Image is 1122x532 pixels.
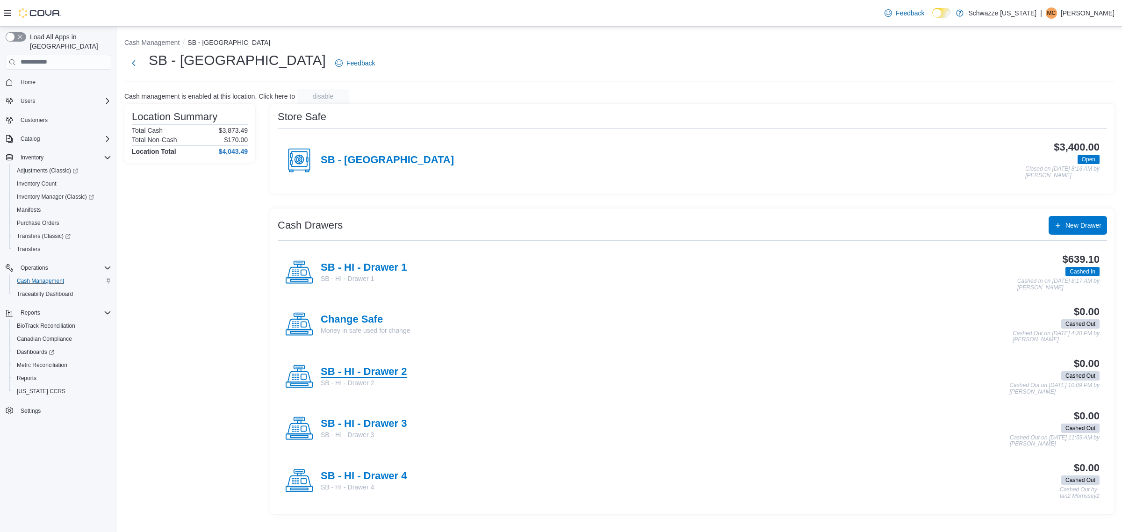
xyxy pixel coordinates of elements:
button: Reports [2,306,115,319]
span: Open [1082,155,1095,164]
span: Cashed Out [1065,476,1095,484]
p: | [1040,7,1042,19]
a: Feedback [331,54,379,72]
button: Inventory [17,152,47,163]
span: Adjustments (Classic) [17,167,78,174]
h3: $0.00 [1074,410,1100,422]
span: Transfers [17,245,40,253]
a: Home [17,77,39,88]
button: Operations [17,262,52,273]
h4: SB - HI - Drawer 1 [321,262,407,274]
span: Cashed In [1065,267,1100,276]
a: Adjustments (Classic) [9,164,115,177]
a: [US_STATE] CCRS [13,386,69,397]
button: Inventory Count [9,177,115,190]
button: Reports [17,307,44,318]
input: Dark Mode [932,8,952,18]
a: Feedback [881,4,928,22]
h4: Location Total [132,148,176,155]
span: Settings [17,404,111,416]
span: MC [1047,7,1056,19]
button: Reports [9,372,115,385]
a: Settings [17,405,44,417]
span: Purchase Orders [17,219,59,227]
span: New Drawer [1065,221,1101,230]
span: Washington CCRS [13,386,111,397]
p: $170.00 [224,136,248,144]
button: Settings [2,403,115,417]
span: Manifests [13,204,111,216]
span: Reports [13,373,111,384]
span: Cashed Out [1061,424,1100,433]
a: Inventory Manager (Classic) [9,190,115,203]
span: Transfers (Classic) [13,230,111,242]
button: Traceabilty Dashboard [9,288,115,301]
a: Dashboards [13,346,58,358]
p: SB - HI - Drawer 4 [321,482,407,492]
span: Customers [17,114,111,126]
h3: Cash Drawers [278,220,343,231]
a: Traceabilty Dashboard [13,288,77,300]
button: New Drawer [1049,216,1107,235]
span: Purchase Orders [13,217,111,229]
span: Feedback [896,8,924,18]
span: Cashed In [1070,267,1095,276]
a: Purchase Orders [13,217,63,229]
p: [PERSON_NAME] [1061,7,1115,19]
span: Metrc Reconciliation [17,361,67,369]
button: BioTrack Reconciliation [9,319,115,332]
p: Closed on [DATE] 8:16 AM by [PERSON_NAME] [1025,166,1100,179]
a: Cash Management [13,275,68,287]
p: Cashed Out by Ian2 Morrissey2 [1060,487,1100,499]
span: Inventory Count [17,180,57,187]
span: Feedback [346,58,375,68]
span: Catalog [17,133,111,144]
span: Reports [17,374,36,382]
h4: SB - HI - Drawer 2 [321,366,407,378]
h3: $0.00 [1074,462,1100,474]
button: Manifests [9,203,115,216]
h4: $4,043.49 [219,148,248,155]
span: Inventory Count [13,178,111,189]
span: Inventory Manager (Classic) [17,193,94,201]
span: Cashed Out [1065,320,1095,328]
h3: $639.10 [1063,254,1100,265]
span: Home [17,76,111,88]
h3: $3,400.00 [1054,142,1100,153]
button: Users [17,95,39,107]
span: Canadian Compliance [17,335,72,343]
span: Reports [21,309,40,316]
button: Catalog [17,133,43,144]
h6: Total Non-Cash [132,136,177,144]
a: Inventory Manager (Classic) [13,191,98,202]
span: Canadian Compliance [13,333,111,345]
button: Catalog [2,132,115,145]
p: SB - HI - Drawer 1 [321,274,407,283]
span: Cashed Out [1061,319,1100,329]
button: disable [297,89,349,104]
div: Michael Cornelius [1046,7,1057,19]
span: BioTrack Reconciliation [17,322,75,330]
span: Cashed Out [1061,371,1100,381]
span: Home [21,79,36,86]
span: Adjustments (Classic) [13,165,111,176]
span: Cash Management [13,275,111,287]
span: Inventory [17,152,111,163]
span: Operations [21,264,48,272]
p: Schwazze [US_STATE] [968,7,1036,19]
p: $3,873.49 [219,127,248,134]
a: Reports [13,373,40,384]
button: [US_STATE] CCRS [9,385,115,398]
span: Inventory [21,154,43,161]
span: Metrc Reconciliation [13,359,111,371]
button: Users [2,94,115,108]
button: SB - [GEOGRAPHIC_DATA] [187,39,270,46]
span: BioTrack Reconciliation [13,320,111,331]
a: Inventory Count [13,178,60,189]
span: Users [21,97,35,105]
button: Cash Management [124,39,180,46]
span: Cashed Out [1065,424,1095,432]
p: Cashed In on [DATE] 8:17 AM by [PERSON_NAME] [1017,278,1100,291]
p: SB - HI - Drawer 2 [321,378,407,388]
h4: SB - HI - Drawer 3 [321,418,407,430]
